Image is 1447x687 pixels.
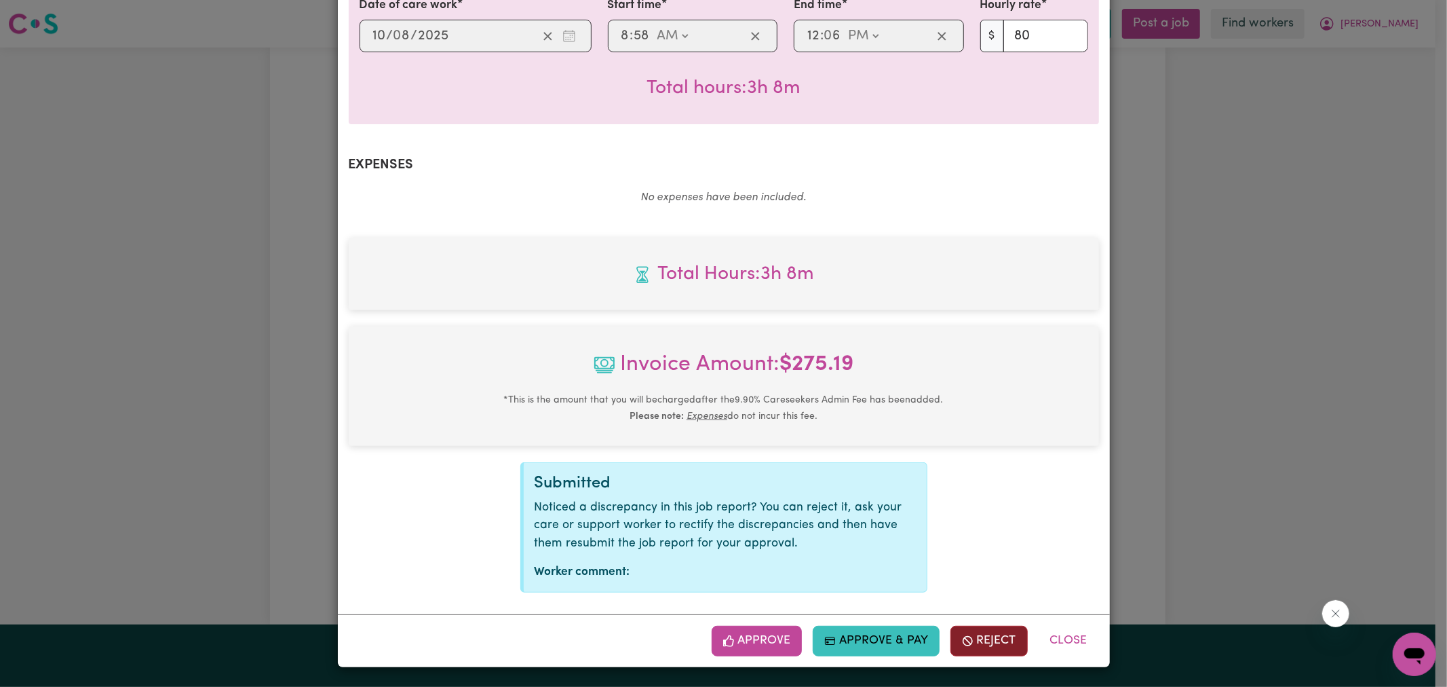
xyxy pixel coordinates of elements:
[349,157,1099,173] h2: Expenses
[504,395,944,422] small: This is the amount that you will be charged after the 9.90 % Careseekers Admin Fee has been added...
[712,626,803,656] button: Approve
[647,79,800,98] span: Total hours worked: 3 hours 8 minutes
[393,29,402,43] span: 0
[537,26,558,46] button: Clear date
[1322,600,1349,627] iframe: Close message
[824,29,832,43] span: 0
[535,475,611,491] span: Submitted
[641,192,807,203] em: No expenses have been included.
[1393,633,1436,676] iframe: Button to launch messaging window
[535,499,916,553] p: Noticed a discrepancy in this job report? You can reject it, ask your care or support worker to r...
[372,26,387,46] input: --
[8,10,82,20] span: Need any help?
[807,26,820,46] input: --
[687,411,727,422] u: Expenses
[824,26,841,46] input: --
[535,566,630,578] strong: Worker comment:
[411,29,418,43] span: /
[780,354,854,375] b: $ 275.19
[950,626,1028,656] button: Reject
[621,26,630,46] input: --
[360,260,1088,289] span: Total hours worked: 3 hours 8 minutes
[558,26,580,46] button: Enter the date of care work
[630,411,684,422] b: Please note:
[820,29,824,43] span: :
[630,29,634,43] span: :
[813,626,940,656] button: Approve & Pay
[418,26,450,46] input: ----
[394,26,411,46] input: --
[387,29,393,43] span: /
[634,26,651,46] input: --
[360,348,1088,392] span: Invoice Amount:
[980,20,1004,52] span: $
[1039,626,1099,656] button: Close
